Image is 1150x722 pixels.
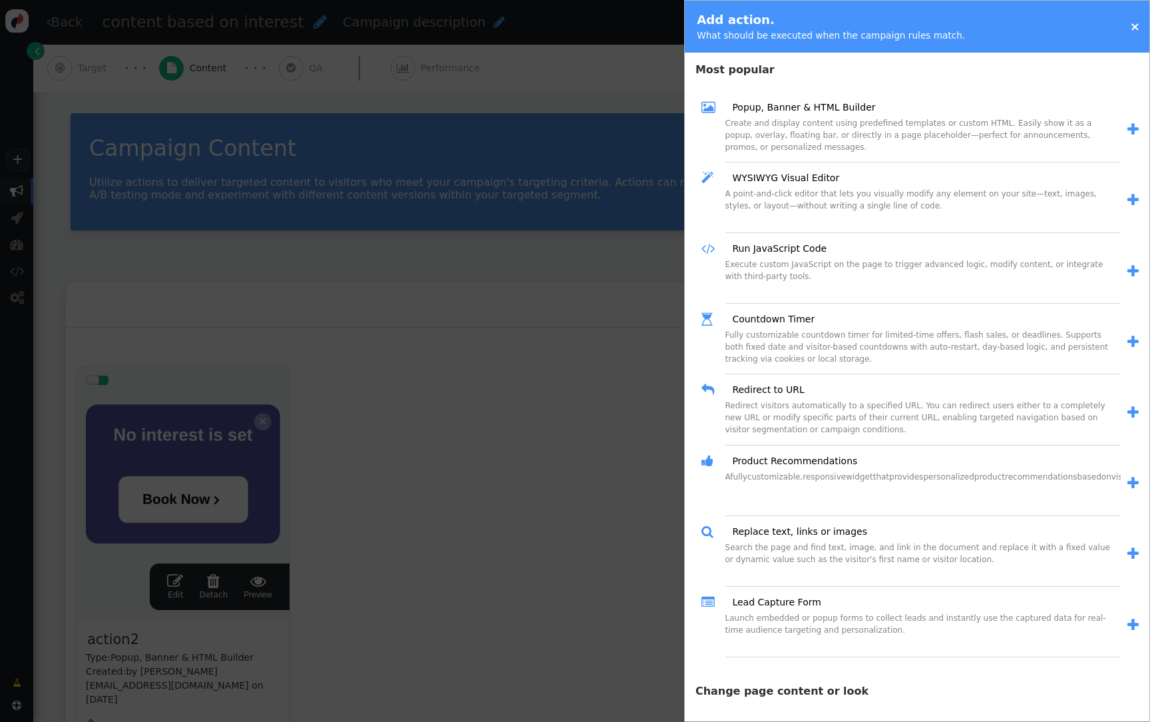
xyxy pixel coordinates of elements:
a:  [1121,332,1139,353]
span:  [701,239,723,258]
span:  [1127,547,1139,561]
a:  [1121,473,1139,494]
a:  [1121,119,1139,141]
h4: Most popular [685,56,1149,78]
div: Execute custom JavaScript on the page to trigger advanced logic, modify content, or integrate wit... [725,258,1121,304]
div: Redirect visitors automatically to a specified URL. You can redirect users either to a completely... [725,400,1121,445]
div: Fully customizable countdown timer for limited-time offers, flash sales, or deadlines. Supports b... [725,329,1121,374]
span:  [701,380,723,400]
span: visitor [1111,472,1136,482]
span: provides [889,472,923,482]
span: that [873,472,889,482]
span:  [1127,193,1139,207]
div: Create and display content using predefined templates or custom HTML. Easily show it as a popup, ... [725,117,1121,163]
span:  [701,522,723,541]
span: customizable, [747,472,803,482]
a: × [1130,19,1140,33]
span: personalized [923,472,974,482]
span: on [1101,472,1111,482]
span: A [725,472,731,482]
span: widget [846,472,872,482]
span:  [701,98,723,117]
a: Countdown Timer [723,312,815,326]
a: Popup, Banner & HTML Builder [723,101,875,115]
a: Lead Capture Form [723,595,821,609]
div: A point-and-click editor that lets you visually modify any element on your site—text, images, sty... [725,188,1121,233]
span:  [1127,264,1139,278]
a:  [1121,402,1139,424]
a: Product Recommendations [723,454,857,468]
span:  [701,169,723,188]
span:  [1127,476,1139,490]
a: WYSIWYG Visual Editor [723,171,839,185]
div: Search the page and find text, image, and link in the document and replace it with a fixed value ... [725,541,1121,587]
a: Redirect to URL [723,383,804,397]
div: Launch embedded or popup forms to collect leads and instantly use the captured data for real-time... [725,612,1121,657]
a: Run JavaScript Code [723,242,827,256]
span: responsive [803,472,846,482]
a:  [1121,543,1139,565]
span:  [1127,406,1139,420]
span: recommendations [1005,472,1077,482]
span:  [1127,123,1139,137]
span:  [701,452,723,471]
span: product [974,472,1005,482]
div: What should be executed when the campaign rules match. [697,29,965,42]
span: based [1077,472,1101,482]
a:  [1121,615,1139,636]
span: fully [730,472,747,482]
span:  [1127,618,1139,632]
span:  [701,310,723,329]
h4: Change page content or look [685,677,1149,699]
a: Replace text, links or images [723,525,867,539]
span:  [1127,335,1139,349]
a:  [1121,190,1139,211]
span:  [701,593,723,612]
a:  [1121,261,1139,282]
